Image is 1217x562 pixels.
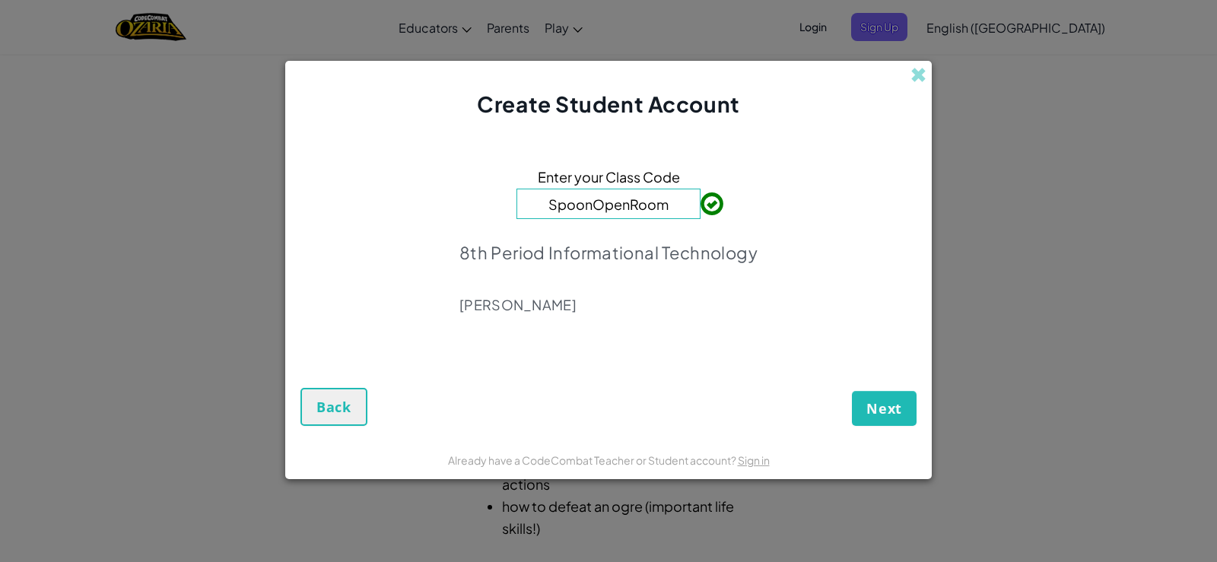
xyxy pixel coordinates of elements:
[448,453,738,467] span: Already have a CodeCombat Teacher or Student account?
[459,242,758,263] p: 8th Period Informational Technology
[538,166,680,188] span: Enter your Class Code
[738,453,770,467] a: Sign in
[852,391,917,426] button: Next
[316,398,351,416] span: Back
[477,90,739,117] span: Create Student Account
[459,296,758,314] p: [PERSON_NAME]
[300,388,367,426] button: Back
[866,399,902,418] span: Next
